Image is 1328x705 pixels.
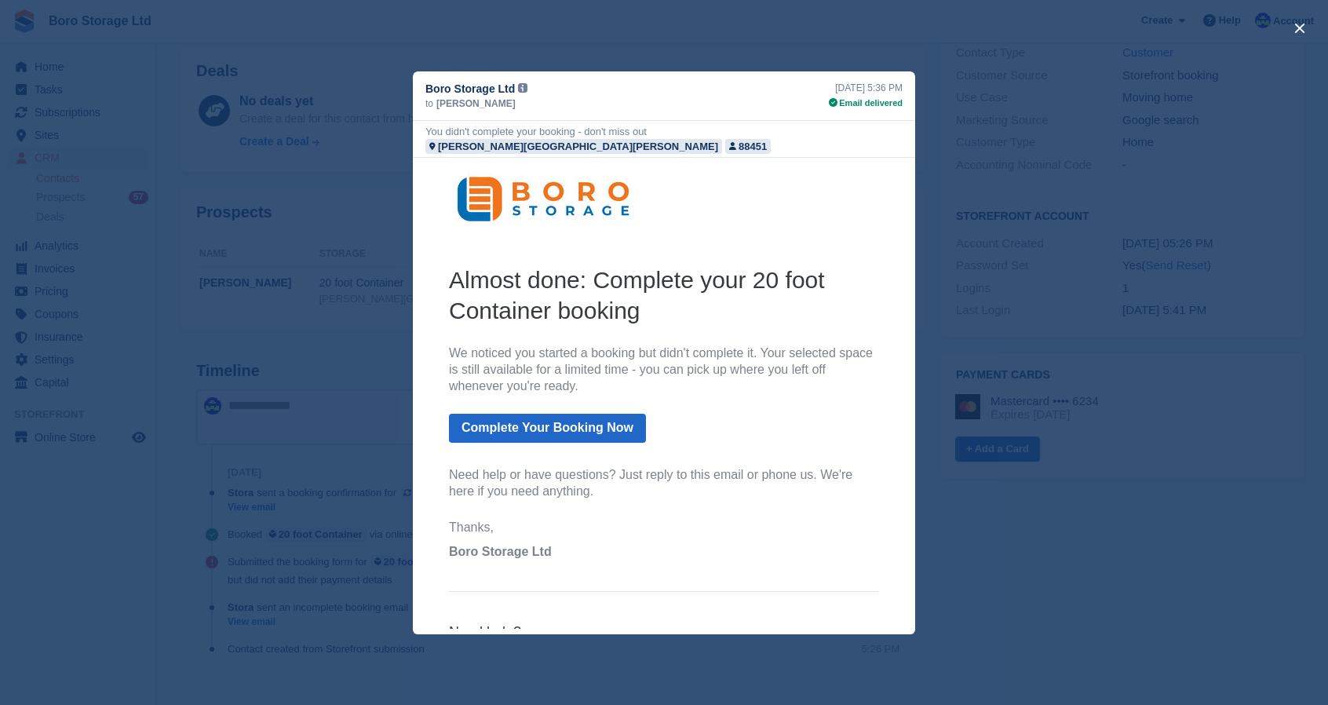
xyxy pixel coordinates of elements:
[725,139,771,154] a: 88451
[425,97,433,111] span: to
[829,97,903,110] div: Email delivered
[518,83,527,93] img: icon-info-grey-7440780725fd019a000dd9b08b2336e03edf1995a4989e88bcd33f0948082b44.svg
[36,107,466,168] h2: Almost done: Complete your 20 foot Container booking
[739,139,767,154] div: 88451
[36,362,466,378] p: Thanks,
[438,139,718,154] div: [PERSON_NAME][GEOGRAPHIC_DATA][PERSON_NAME]
[36,387,139,400] span: Boro Storage Ltd
[436,97,516,111] span: [PERSON_NAME]
[36,309,466,342] p: Need help or have questions? Just reply to this email or phone us. We're here if you need anything.
[36,188,466,236] p: We noticed you started a booking but didn't complete it. Your selected space is still available f...
[1287,16,1312,41] button: close
[36,466,466,484] h6: Need help?
[36,256,233,285] a: Complete Your Booking Now
[425,81,515,97] span: Boro Storage Ltd
[36,13,224,69] img: Boro Storage Ltd Logo
[425,124,647,139] div: You didn't complete your booking - don't miss out
[425,139,722,154] a: [PERSON_NAME][GEOGRAPHIC_DATA][PERSON_NAME]
[829,81,903,95] div: [DATE] 5:36 PM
